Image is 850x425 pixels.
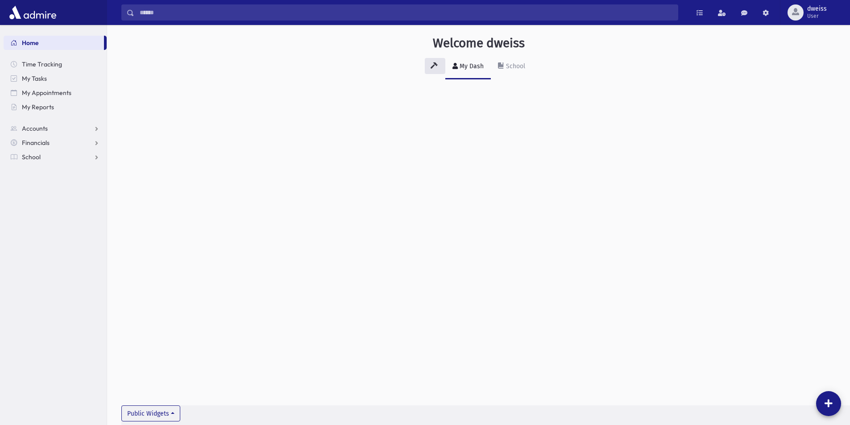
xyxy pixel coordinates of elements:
[134,4,678,21] input: Search
[22,103,54,111] span: My Reports
[22,74,47,83] span: My Tasks
[22,39,39,47] span: Home
[4,71,107,86] a: My Tasks
[22,124,48,132] span: Accounts
[121,405,180,421] button: Public Widgets
[4,36,104,50] a: Home
[22,60,62,68] span: Time Tracking
[4,150,107,164] a: School
[7,4,58,21] img: AdmirePro
[807,5,827,12] span: dweiss
[491,54,532,79] a: School
[4,86,107,100] a: My Appointments
[433,36,525,51] h3: Welcome dweiss
[4,100,107,114] a: My Reports
[458,62,484,70] div: My Dash
[807,12,827,20] span: User
[4,136,107,150] a: Financials
[22,153,41,161] span: School
[4,121,107,136] a: Accounts
[22,89,71,97] span: My Appointments
[445,54,491,79] a: My Dash
[22,139,50,147] span: Financials
[4,57,107,71] a: Time Tracking
[504,62,525,70] div: School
